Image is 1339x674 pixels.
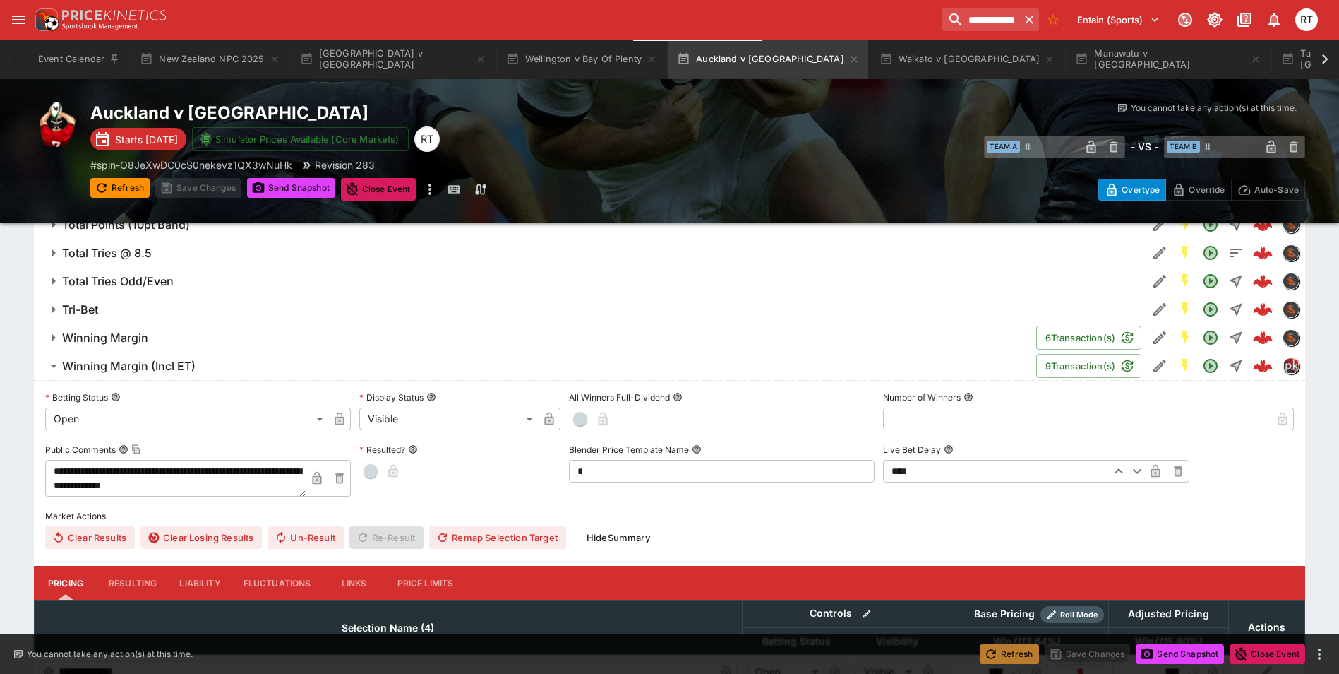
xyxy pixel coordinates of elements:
[1036,354,1141,378] button: 9Transaction(s)
[871,40,1064,79] button: Waikato v [GEOGRAPHIC_DATA]
[1253,300,1273,319] img: logo-cerberus--red.svg
[1167,141,1200,153] span: Team B
[1249,239,1277,267] a: 5126238b-0388-4a30-8c21-5d974df49d81
[1283,244,1299,261] div: sportingsolutions
[45,444,116,456] p: Public Comments
[858,605,876,623] button: Bulk edit
[1202,357,1219,374] svg: Open
[1231,179,1305,201] button: Auto-Save
[62,302,98,317] h6: Tri-Bet
[34,102,79,147] img: rugby_union.png
[498,40,666,79] button: Wellington v Bay Of Plenty
[62,23,138,30] img: Sportsbook Management
[1122,182,1160,197] p: Overtype
[62,246,152,261] h6: Total Tries @ 8.5
[31,6,59,34] img: PriceKinetics Logo
[569,391,670,403] p: All Winners Full-Dividend
[742,601,944,628] th: Controls
[1253,243,1273,263] div: 5126238b-0388-4a30-8c21-5d974df49d81
[359,391,424,403] p: Display Status
[1154,633,1201,650] em: ( 115.80 %)
[62,274,174,289] h6: Total Tries Odd/Even
[1042,8,1064,31] button: No Bookmarks
[1223,212,1249,237] button: Straight
[1069,8,1168,31] button: Select Tenant
[980,644,1039,664] button: Refresh
[1202,216,1219,233] svg: Open
[1055,609,1104,621] span: Roll Mode
[34,566,97,600] button: Pricing
[421,178,438,201] button: more
[62,359,196,374] h6: Winning Margin (Incl ET)
[1012,633,1059,650] em: ( 113.64 %)
[1202,244,1219,261] svg: Open
[414,126,440,152] div: Richard Tatton
[1223,325,1249,350] button: Straight
[45,391,108,403] p: Betting Status
[1283,273,1299,290] div: sportingsolutions
[131,40,288,79] button: New Zealand NPC 2025
[408,444,418,454] button: Resulted?
[1261,7,1287,32] button: Notifications
[1253,215,1273,235] div: 9ff0dcc8-ad63-42e1-b11b-e9eab5c5461d
[341,178,416,201] button: Close Event
[34,324,1036,352] button: Winning Margin
[1283,216,1299,233] div: sportingsolutions
[968,605,1040,623] div: Base Pricing
[1202,7,1227,32] button: Toggle light/dark mode
[1228,601,1304,655] th: Actions
[1198,353,1223,379] button: Open
[62,218,190,232] h6: Total Points (10pt Band)
[1283,330,1299,345] img: sportingsolutions
[578,526,659,549] button: HideSummary
[963,392,973,402] button: Number of Winners
[883,444,941,456] p: Live Bet Delay
[1198,268,1223,294] button: Open
[1172,353,1198,379] button: SGM Enabled
[27,648,193,661] p: You cannot take any action(s) at this time.
[1253,356,1273,376] img: logo-cerberus--red.svg
[1253,300,1273,319] div: 4c122631-cf2f-4cca-9181-d448cc9376e8
[45,505,1294,526] label: Market Actions
[1202,301,1219,318] svg: Open
[34,295,1147,324] button: Tri-Bet
[268,526,343,549] button: Un-Result
[1108,601,1228,628] th: Adjusted Pricing
[359,444,405,456] p: Resulted?
[1249,352,1277,380] a: 444c1835-f498-4648-9f83-7a8a05fc6991
[1202,273,1219,290] svg: Open
[131,444,141,454] button: Copy To Clipboard
[111,392,121,402] button: Betting Status
[1147,212,1172,237] button: Edit Detail
[1283,245,1299,261] img: sportingsolutions
[1098,179,1166,201] button: Overtype
[1253,215,1273,235] img: logo-cerberus--red.svg
[1172,325,1198,350] button: SGM Enabled
[1283,273,1299,289] img: sportingsolutions
[1249,324,1277,352] a: baa6b326-aee1-4ee3-98f6-75d4717ce2cf
[1098,179,1305,201] div: Start From
[1283,217,1299,232] img: sportingsolutions
[569,444,689,456] p: Blender Price Template Name
[30,40,128,79] button: Event Calendar
[323,566,386,600] button: Links
[1223,240,1249,266] button: Totals
[232,566,323,600] button: Fluctuations
[747,633,846,650] span: Betting Status
[1172,7,1198,32] button: Connected to PK
[34,211,1147,239] button: Total Points (10pt Band)
[315,158,375,172] p: Revision 283
[247,178,335,198] button: Send Snapshot
[1147,268,1172,294] button: Edit Detail
[883,391,961,403] p: Number of Winners
[942,8,1019,31] input: search
[1119,633,1217,650] span: Win(115.80%)
[692,444,702,454] button: Blender Price Template Name
[860,633,934,650] span: Visibility
[1131,102,1297,114] p: You cannot take any action(s) at this time.
[97,566,168,600] button: Resulting
[1283,357,1299,374] div: pricekinetics
[987,141,1020,153] span: Team A
[1147,353,1172,379] button: Edit Detail
[1147,240,1172,266] button: Edit Detail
